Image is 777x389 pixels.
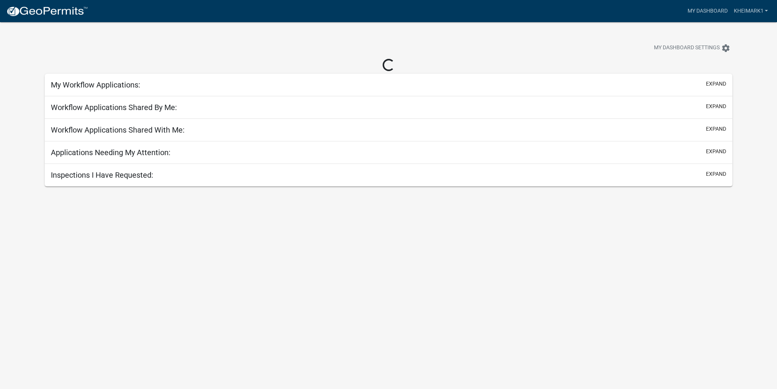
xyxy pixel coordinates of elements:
[706,125,726,133] button: expand
[51,103,177,112] h5: Workflow Applications Shared By Me:
[721,44,730,53] i: settings
[684,4,730,18] a: My Dashboard
[706,80,726,88] button: expand
[51,170,153,180] h5: Inspections I Have Requested:
[706,170,726,178] button: expand
[706,102,726,110] button: expand
[648,41,736,55] button: My Dashboard Settingssettings
[654,44,720,53] span: My Dashboard Settings
[51,125,185,135] h5: Workflow Applications Shared With Me:
[730,4,771,18] a: kheimark1
[51,80,140,89] h5: My Workflow Applications:
[51,148,170,157] h5: Applications Needing My Attention:
[706,147,726,156] button: expand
